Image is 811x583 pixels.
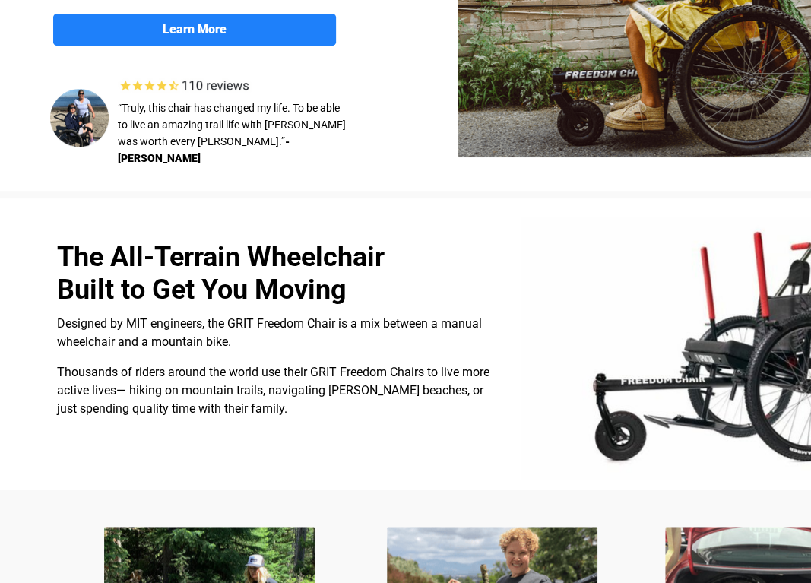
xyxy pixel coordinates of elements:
span: “Truly, this chair has changed my life. To be able to live an amazing trail life with [PERSON_NAM... [118,102,346,147]
span: The All-Terrain Wheelchair Built to Get You Moving [57,241,385,306]
span: Thousands of riders around the world use their GRIT Freedom Chairs to live more active lives— hik... [57,365,489,416]
span: Designed by MIT engineers, the GRIT Freedom Chair is a mix between a manual wheelchair and a moun... [57,316,482,349]
input: Get more information [54,367,185,396]
strong: Learn More [163,22,227,36]
a: Learn More [53,14,336,46]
